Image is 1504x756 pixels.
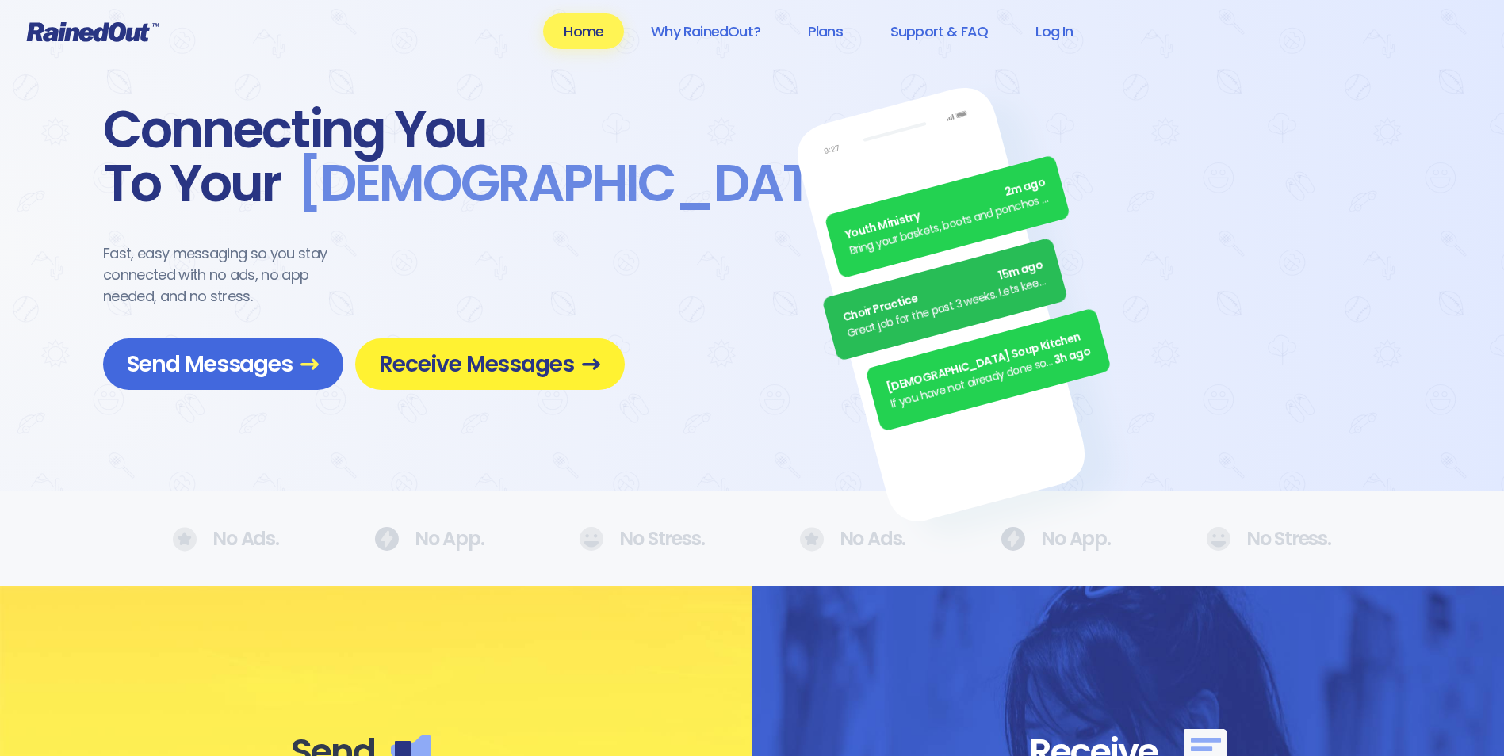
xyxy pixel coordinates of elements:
[1206,527,1230,551] img: No Ads.
[579,527,603,551] img: No Ads.
[845,273,1049,342] div: Great job for the past 3 weeks. Lets keep it up.
[103,338,343,390] a: Send Messages
[379,350,601,378] span: Receive Messages
[374,527,484,551] div: No App.
[844,174,1047,244] div: Youth Ministry
[173,527,279,552] div: No Ads.
[787,13,863,49] a: Plans
[1206,527,1331,551] div: No Stress.
[800,527,906,552] div: No Ads.
[543,13,624,49] a: Home
[579,527,704,551] div: No Stress.
[889,353,1056,412] div: If you have not already done so, please remember to turn in your fundraiser money [DATE]!
[355,338,625,390] a: Receive Messages
[997,257,1044,284] span: 15m ago
[885,327,1089,397] div: [DEMOGRAPHIC_DATA] Soup Kitchen
[800,527,824,552] img: No Ads.
[103,103,625,211] div: Connecting You To Your
[1015,13,1093,49] a: Log In
[173,527,197,552] img: No Ads.
[281,157,879,211] span: [DEMOGRAPHIC_DATA] .
[848,190,1052,260] div: Bring your baskets, boots and ponchos the Annual [DATE] Egg [PERSON_NAME] is ON! See everyone there.
[127,350,320,378] span: Send Messages
[870,13,1008,49] a: Support & FAQ
[1001,527,1111,551] div: No App.
[630,13,781,49] a: Why RainedOut?
[374,527,399,551] img: No Ads.
[1052,343,1093,369] span: 3h ago
[1003,174,1047,201] span: 2m ago
[1001,527,1025,551] img: No Ads.
[841,257,1045,326] div: Choir Practice
[103,242,357,307] div: Fast, easy messaging so you stay connected with no ads, no app needed, and no stress.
